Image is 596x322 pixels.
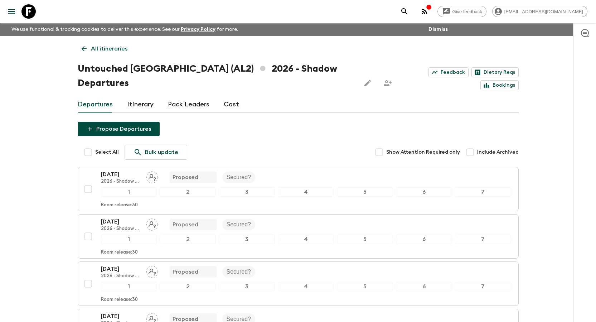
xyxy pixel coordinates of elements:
button: Propose Departures [78,122,160,136]
div: 3 [219,282,275,291]
a: Itinerary [127,96,154,113]
div: 1 [101,187,157,197]
div: 7 [455,235,511,244]
button: [DATE]2026 - Shadow DeparturesAssign pack leaderProposedSecured?1234567Room release:30 [78,167,519,211]
div: Secured? [222,172,256,183]
p: We use functional & tracking cookies to deliver this experience. See our for more. [9,23,241,36]
button: menu [4,4,19,19]
div: Secured? [222,266,256,278]
button: [DATE]2026 - Shadow DeparturesAssign pack leaderProposedSecured?1234567Room release:30 [78,261,519,306]
p: Room release: 30 [101,297,138,303]
div: 3 [219,235,275,244]
div: 2 [160,187,216,197]
a: All itineraries [78,42,131,56]
p: [DATE] [101,170,140,179]
p: Proposed [173,173,198,182]
button: [DATE]2026 - Shadow DeparturesAssign pack leaderProposedSecured?1234567Room release:30 [78,214,519,259]
div: 5 [337,187,393,197]
span: Assign pack leader [146,221,158,226]
div: 2 [160,282,216,291]
p: 2026 - Shadow Departures [101,273,140,279]
a: Bulk update [125,145,187,160]
h1: Untouched [GEOGRAPHIC_DATA] (AL2) 2026 - Shadow Departures [78,62,355,90]
div: Secured? [222,219,256,230]
span: Give feedback [449,9,486,14]
p: Proposed [173,268,198,276]
a: Feedback [428,67,469,77]
p: [DATE] [101,217,140,226]
span: Assign pack leader [146,315,158,321]
div: 2 [160,235,216,244]
a: Dietary Reqs [471,67,519,77]
button: Dismiss [427,24,450,34]
div: 4 [278,282,334,291]
p: Bulk update [145,148,178,157]
div: [EMAIL_ADDRESS][DOMAIN_NAME] [492,6,587,17]
div: 6 [396,235,452,244]
span: Show Attention Required only [386,149,460,156]
div: 4 [278,235,334,244]
span: Share this itinerary [381,76,395,90]
p: Secured? [227,173,251,182]
div: 6 [396,187,452,197]
span: Assign pack leader [146,173,158,179]
button: search adventures [397,4,412,19]
div: 5 [337,282,393,291]
button: Edit this itinerary [360,76,375,90]
p: Room release: 30 [101,250,138,255]
div: 1 [101,282,157,291]
p: Proposed [173,220,198,229]
div: 4 [278,187,334,197]
p: 2026 - Shadow Departures [101,179,140,184]
span: Select All [95,149,119,156]
div: 7 [455,282,511,291]
p: Secured? [227,268,251,276]
div: 1 [101,235,157,244]
p: 2026 - Shadow Departures [101,226,140,232]
a: Departures [78,96,113,113]
p: All itineraries [91,44,127,53]
div: 5 [337,235,393,244]
a: Privacy Policy [181,27,215,32]
span: Include Archived [477,149,519,156]
p: Secured? [227,220,251,229]
p: Room release: 30 [101,202,138,208]
div: 7 [455,187,511,197]
a: Bookings [480,80,519,90]
span: [EMAIL_ADDRESS][DOMAIN_NAME] [500,9,587,14]
a: Give feedback [437,6,486,17]
span: Assign pack leader [146,268,158,274]
p: [DATE] [101,265,140,273]
p: [DATE] [101,312,140,321]
a: Cost [224,96,239,113]
div: 6 [396,282,452,291]
a: Pack Leaders [168,96,209,113]
div: 3 [219,187,275,197]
